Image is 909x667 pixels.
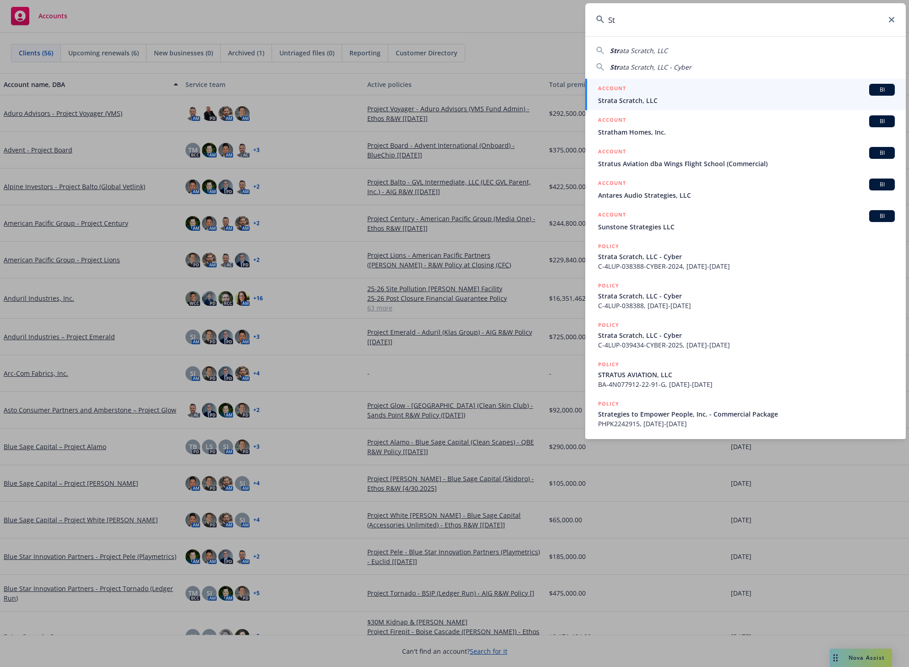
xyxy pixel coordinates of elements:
span: Stratham Homes, Inc. [598,127,895,137]
span: BI [873,180,891,189]
span: BI [873,212,891,220]
h5: ACCOUNT [598,115,626,126]
h5: POLICY [598,399,619,408]
a: POLICYStrata Scratch, LLC - CyberC-4LUP-038388-CYBER-2024, [DATE]-[DATE] [585,237,906,276]
a: POLICYStrata Scratch, LLC - CyberC-4LUP-038388, [DATE]-[DATE] [585,276,906,315]
h5: ACCOUNT [598,210,626,221]
h5: POLICY [598,281,619,290]
input: Search... [585,3,906,36]
span: Str [610,63,619,71]
span: ata Scratch, LLC [619,46,668,55]
span: ata Scratch, LLC - Cyber [619,63,691,71]
a: ACCOUNTBIStratus Aviation dba Wings Flight School (Commercial) [585,142,906,174]
span: C-4LUP-038388, [DATE]-[DATE] [598,301,895,310]
span: C-4LUP-039434-CYBER-2025, [DATE]-[DATE] [598,340,895,350]
span: Strata Scratch, LLC - Cyber [598,331,895,340]
a: ACCOUNTBISunstone Strategies LLC [585,205,906,237]
a: ACCOUNTBIStrata Scratch, LLC [585,79,906,110]
a: POLICYStrategies to Empower People, Inc. - Commercial PackagePHPK2242915, [DATE]-[DATE] [585,394,906,434]
span: BI [873,86,891,94]
span: Antares Audio Strategies, LLC [598,190,895,200]
span: Strata Scratch, LLC - Cyber [598,252,895,261]
a: POLICYSTRATUS AVIATION, LLCBA-4N077912-22-91-G, [DATE]-[DATE] [585,355,906,394]
span: Stratus Aviation dba Wings Flight School (Commercial) [598,159,895,168]
span: STRATUS AVIATION, LLC [598,370,895,380]
a: ACCOUNTBIAntares Audio Strategies, LLC [585,174,906,205]
a: POLICYStrata Scratch, LLC - CyberC-4LUP-039434-CYBER-2025, [DATE]-[DATE] [585,315,906,355]
span: Strata Scratch, LLC - Cyber [598,291,895,301]
h5: POLICY [598,360,619,369]
a: ACCOUNTBIStratham Homes, Inc. [585,110,906,142]
span: Strata Scratch, LLC [598,96,895,105]
h5: ACCOUNT [598,147,626,158]
span: Sunstone Strategies LLC [598,222,895,232]
span: C-4LUP-038388-CYBER-2024, [DATE]-[DATE] [598,261,895,271]
span: BA-4N077912-22-91-G, [DATE]-[DATE] [598,380,895,389]
span: PHPK2242915, [DATE]-[DATE] [598,419,895,428]
h5: ACCOUNT [598,84,626,95]
span: Str [610,46,619,55]
span: Strategies to Empower People, Inc. - Commercial Package [598,409,895,419]
h5: POLICY [598,242,619,251]
span: BI [873,117,891,125]
h5: ACCOUNT [598,179,626,190]
h5: POLICY [598,320,619,330]
span: BI [873,149,891,157]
